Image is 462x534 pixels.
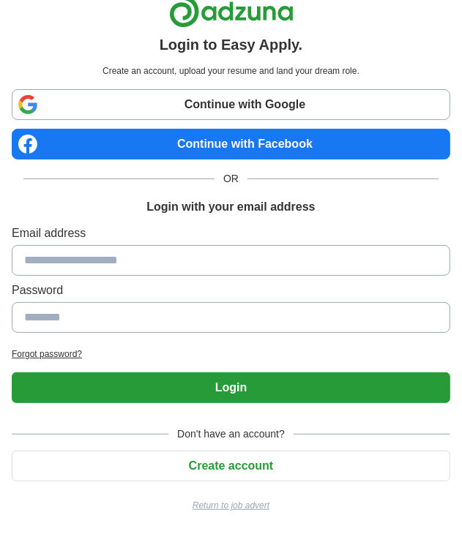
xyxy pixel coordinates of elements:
[160,34,303,56] h1: Login to Easy Apply.
[12,225,450,242] label: Email address
[12,451,450,481] button: Create account
[168,426,294,442] span: Don't have an account?
[12,282,450,299] label: Password
[12,347,450,361] a: Forgot password?
[12,129,450,159] a: Continue with Facebook
[15,64,447,78] p: Create an account, upload your resume and land your dream role.
[146,198,315,216] h1: Login with your email address
[215,171,247,187] span: OR
[12,89,450,120] a: Continue with Google
[12,372,450,403] button: Login
[12,499,450,512] a: Return to job advert
[12,459,450,472] a: Create account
